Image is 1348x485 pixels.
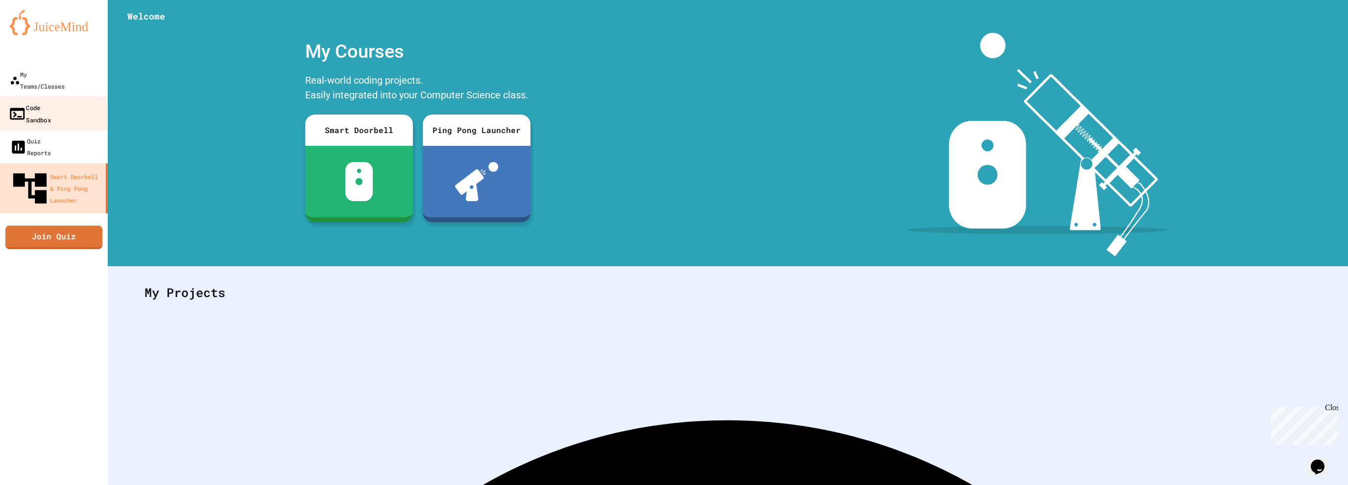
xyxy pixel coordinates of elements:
div: My Courses [300,33,535,70]
div: Chat with us now!Close [4,4,68,62]
img: sdb-white.svg [345,162,373,201]
img: banner-image-my-projects.png [907,33,1169,256]
div: My Projects [135,274,1321,312]
div: Quiz Reports [10,135,51,159]
img: logo-orange.svg [10,10,98,35]
a: Join Quiz [5,226,102,249]
iframe: chat widget [1267,403,1338,445]
iframe: chat widget [1307,446,1338,475]
div: My Teams/Classes [10,69,65,92]
div: Real-world coding projects. Easily integrated into your Computer Science class. [300,70,535,107]
div: Code Sandbox [8,101,51,125]
div: Smart Doorbell [305,115,413,146]
img: ppl-with-ball.png [455,162,499,201]
div: Smart Doorbell & Ping Pong Launcher [10,168,102,208]
div: Ping Pong Launcher [423,115,530,146]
